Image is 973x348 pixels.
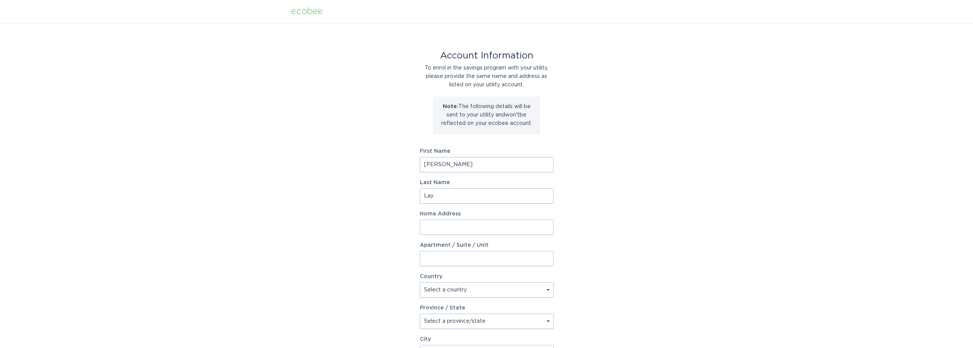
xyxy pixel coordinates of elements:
label: Home Address [420,211,554,217]
label: First Name [420,149,554,154]
strong: Note: [443,104,458,109]
div: Account Information [420,52,554,60]
label: Last Name [420,180,554,185]
label: Province / State [420,305,465,311]
label: Apartment / Suite / Unit [420,243,554,248]
label: Country [420,274,442,279]
p: The following details will be sent to your utility and won't be reflected on your ecobee account. [439,102,534,128]
div: ecobee [291,7,323,16]
div: To enrol in the savings program with your utility, please provide the same name and address as li... [420,64,554,89]
label: City [420,337,554,342]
